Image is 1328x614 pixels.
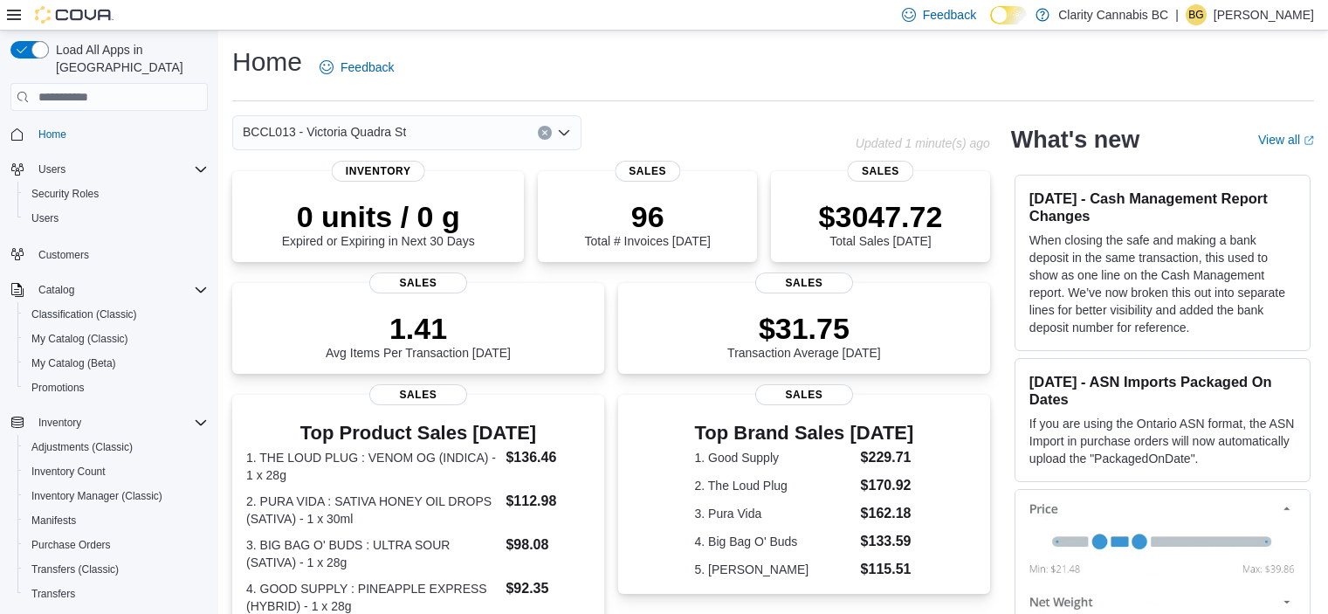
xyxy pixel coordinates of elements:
[24,304,144,325] a: Classification (Classic)
[31,159,208,180] span: Users
[31,307,137,321] span: Classification (Classic)
[24,353,208,374] span: My Catalog (Beta)
[31,159,72,180] button: Users
[24,183,106,204] a: Security Roles
[17,302,215,327] button: Classification (Classic)
[31,562,119,576] span: Transfers (Classic)
[1029,373,1296,408] h3: [DATE] - ASN Imports Packaged On Dates
[848,161,913,182] span: Sales
[506,447,589,468] dd: $136.46
[31,279,208,300] span: Catalog
[31,412,88,433] button: Inventory
[49,41,208,76] span: Load All Apps in [GEOGRAPHIC_DATA]
[24,461,208,482] span: Inventory Count
[326,311,511,346] p: 1.41
[3,121,215,147] button: Home
[17,182,215,206] button: Security Roles
[538,126,552,140] button: Clear input
[243,121,406,142] span: BCCL013 - Victoria Quadra St
[17,508,215,533] button: Manifests
[695,449,854,466] dt: 1. Good Supply
[24,510,83,531] a: Manifests
[1058,4,1168,25] p: Clarity Cannabis BC
[313,50,401,85] a: Feedback
[341,59,394,76] span: Feedback
[727,311,881,346] p: $31.75
[1258,133,1314,147] a: View allExternal link
[856,136,990,150] p: Updated 1 minute(s) ago
[38,162,65,176] span: Users
[31,123,208,145] span: Home
[861,503,914,524] dd: $162.18
[369,273,467,293] span: Sales
[31,538,111,552] span: Purchase Orders
[31,124,73,145] a: Home
[24,353,123,374] a: My Catalog (Beta)
[506,578,589,599] dd: $92.35
[584,199,710,234] p: 96
[38,416,81,430] span: Inventory
[3,157,215,182] button: Users
[1029,231,1296,336] p: When closing the safe and making a bank deposit in the same transaction, this used to show as one...
[24,486,208,507] span: Inventory Manager (Classic)
[923,6,976,24] span: Feedback
[246,423,590,444] h3: Top Product Sales [DATE]
[17,206,215,231] button: Users
[24,377,208,398] span: Promotions
[695,505,854,522] dt: 3. Pura Vida
[38,248,89,262] span: Customers
[17,327,215,351] button: My Catalog (Classic)
[615,161,680,182] span: Sales
[755,384,853,405] span: Sales
[861,531,914,552] dd: $133.59
[819,199,943,234] p: $3047.72
[31,211,58,225] span: Users
[819,199,943,248] div: Total Sales [DATE]
[24,437,140,458] a: Adjustments (Classic)
[24,559,126,580] a: Transfers (Classic)
[31,514,76,528] span: Manifests
[31,381,85,395] span: Promotions
[24,208,65,229] a: Users
[506,491,589,512] dd: $112.98
[17,582,215,606] button: Transfers
[31,243,208,265] span: Customers
[17,351,215,376] button: My Catalog (Beta)
[282,199,475,234] p: 0 units / 0 g
[695,477,854,494] dt: 2. The Loud Plug
[3,241,215,266] button: Customers
[31,187,99,201] span: Security Roles
[727,311,881,360] div: Transaction Average [DATE]
[1011,126,1139,154] h2: What's new
[24,183,208,204] span: Security Roles
[3,278,215,302] button: Catalog
[24,510,208,531] span: Manifests
[1188,4,1203,25] span: BG
[246,449,499,484] dt: 1. THE LOUD PLUG : VENOM OG (INDICA) - 1 x 28g
[506,535,589,555] dd: $98.08
[1175,4,1179,25] p: |
[332,161,425,182] span: Inventory
[31,356,116,370] span: My Catalog (Beta)
[24,559,208,580] span: Transfers (Classic)
[17,459,215,484] button: Inventory Count
[31,245,96,266] a: Customers
[755,273,853,293] span: Sales
[246,493,499,528] dt: 2. PURA VIDA : SATIVA HONEY OIL DROPS (SATIVA) - 1 x 30ml
[24,328,135,349] a: My Catalog (Classic)
[38,283,74,297] span: Catalog
[1304,135,1314,146] svg: External link
[17,557,215,582] button: Transfers (Classic)
[24,328,208,349] span: My Catalog (Classic)
[31,332,128,346] span: My Catalog (Classic)
[369,384,467,405] span: Sales
[31,412,208,433] span: Inventory
[282,199,475,248] div: Expired or Expiring in Next 30 Days
[24,377,92,398] a: Promotions
[24,535,208,555] span: Purchase Orders
[326,311,511,360] div: Avg Items Per Transaction [DATE]
[1214,4,1314,25] p: [PERSON_NAME]
[31,489,162,503] span: Inventory Manager (Classic)
[17,435,215,459] button: Adjustments (Classic)
[24,304,208,325] span: Classification (Classic)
